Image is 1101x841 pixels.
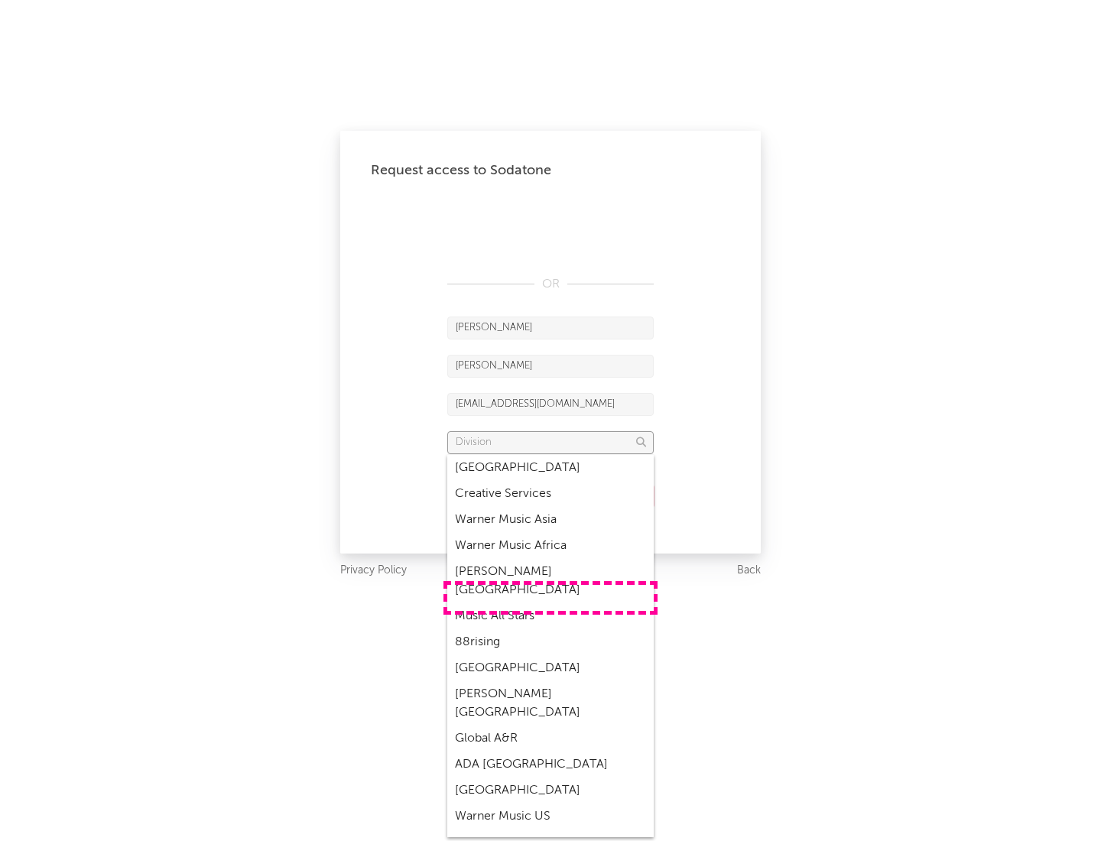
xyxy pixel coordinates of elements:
[340,561,407,580] a: Privacy Policy
[447,778,654,804] div: [GEOGRAPHIC_DATA]
[447,355,654,378] input: Last Name
[447,317,654,339] input: First Name
[447,275,654,294] div: OR
[447,559,654,603] div: [PERSON_NAME] [GEOGRAPHIC_DATA]
[371,161,730,180] div: Request access to Sodatone
[447,603,654,629] div: Music All Stars
[447,533,654,559] div: Warner Music Africa
[447,393,654,416] input: Email
[447,804,654,830] div: Warner Music US
[447,481,654,507] div: Creative Services
[447,726,654,752] div: Global A&R
[447,629,654,655] div: 88rising
[447,455,654,481] div: [GEOGRAPHIC_DATA]
[447,507,654,533] div: Warner Music Asia
[447,681,654,726] div: [PERSON_NAME] [GEOGRAPHIC_DATA]
[447,655,654,681] div: [GEOGRAPHIC_DATA]
[447,431,654,454] input: Division
[737,561,761,580] a: Back
[447,752,654,778] div: ADA [GEOGRAPHIC_DATA]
